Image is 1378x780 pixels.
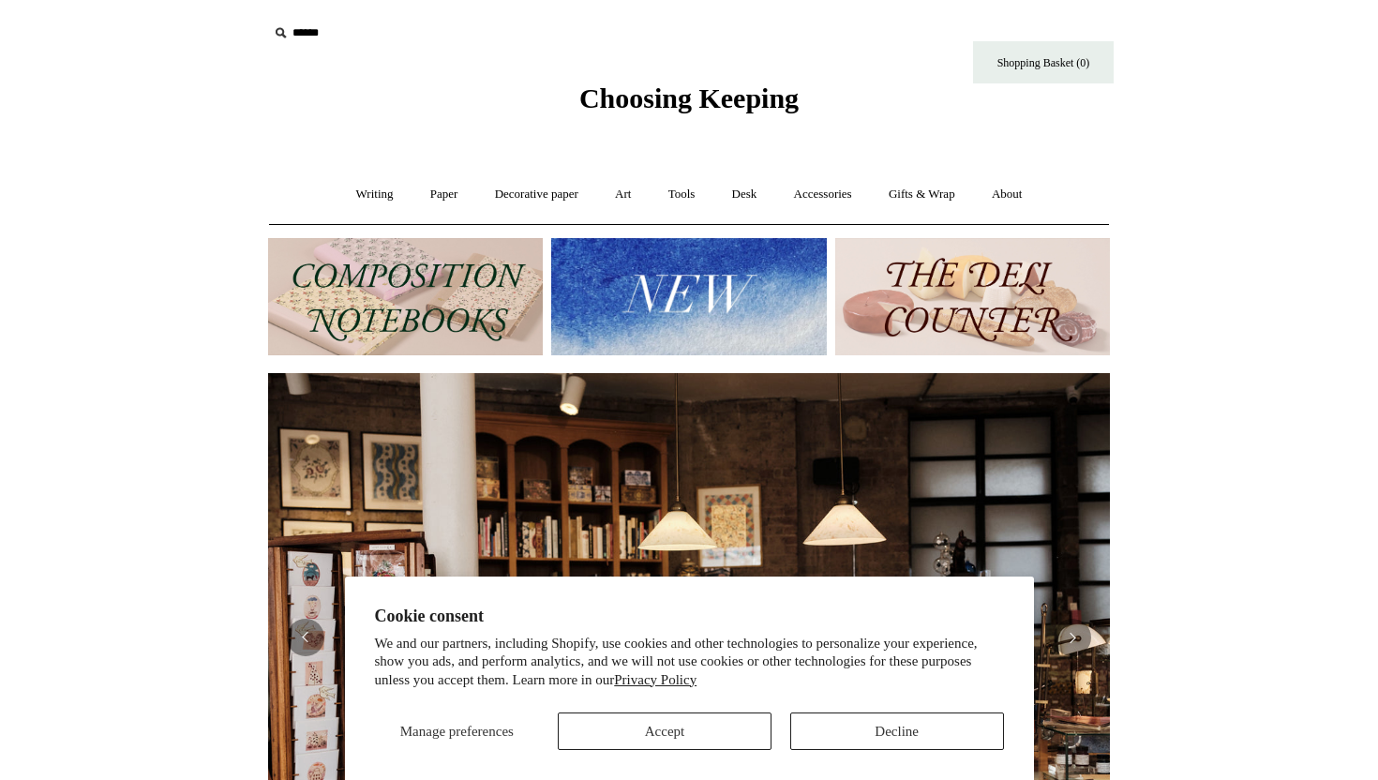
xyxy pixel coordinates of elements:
p: We and our partners, including Shopify, use cookies and other technologies to personalize your ex... [375,635,1004,690]
a: Choosing Keeping [579,97,799,111]
a: Gifts & Wrap [872,170,972,219]
button: Next [1054,619,1091,656]
h2: Cookie consent [375,607,1004,626]
a: About [975,170,1040,219]
button: Accept [558,712,771,750]
img: The Deli Counter [835,238,1110,355]
a: Writing [339,170,411,219]
a: Paper [413,170,475,219]
a: Accessories [777,170,869,219]
a: Decorative paper [478,170,595,219]
button: Previous [287,619,324,656]
a: Desk [715,170,774,219]
span: Choosing Keeping [579,82,799,113]
a: Shopping Basket (0) [973,41,1114,83]
span: Manage preferences [400,724,514,739]
a: Tools [652,170,712,219]
button: Manage preferences [374,712,539,750]
a: Privacy Policy [614,672,696,687]
a: Art [598,170,648,219]
img: 202302 Composition ledgers.jpg__PID:69722ee6-fa44-49dd-a067-31375e5d54ec [268,238,543,355]
img: New.jpg__PID:f73bdf93-380a-4a35-bcfe-7823039498e1 [551,238,826,355]
button: Decline [790,712,1004,750]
